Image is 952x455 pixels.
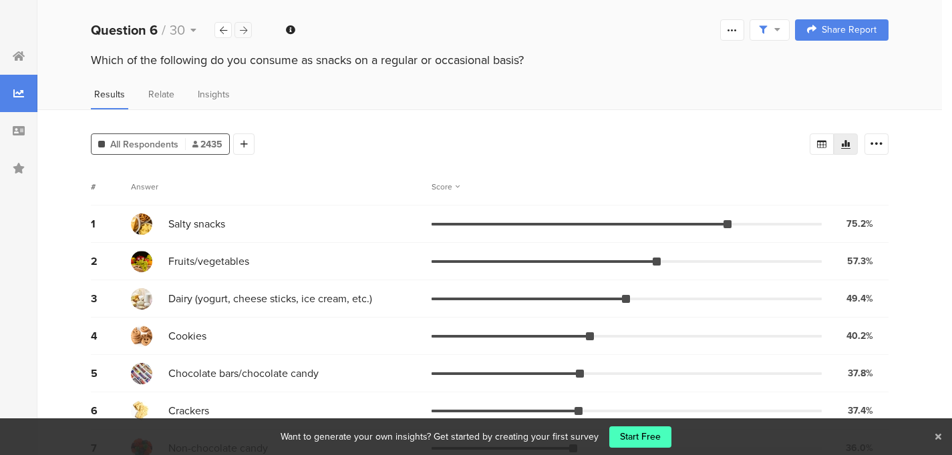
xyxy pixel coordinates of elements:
[91,20,158,40] b: Question 6
[609,426,671,448] a: Start Free
[848,366,873,380] div: 37.8%
[168,328,206,344] span: Cookies
[432,181,460,193] div: Score
[91,254,131,269] div: 2
[168,291,372,306] span: Dairy (yogurt, cheese sticks, ice cream, etc.)
[434,430,599,444] div: Get started by creating your first survey
[131,251,152,272] img: d3718dnoaommpf.cloudfront.net%2Fitem%2Fd7733e7022cb61244c7a.jpe
[162,20,166,40] span: /
[94,87,125,101] span: Results
[822,25,877,35] span: Share Report
[131,400,152,422] img: d3718dnoaommpf.cloudfront.net%2Fitem%2Fd6d22b179a4c2243d6df.jpe
[170,20,185,40] span: 30
[192,137,222,151] span: 2435
[131,213,152,235] img: d3718dnoaommpf.cloudfront.net%2Fitem%2Fbae4bf2b9357f1377788.jpe
[846,329,873,343] div: 40.2%
[168,254,249,269] span: Fruits/vegetables
[131,288,152,310] img: d3718dnoaommpf.cloudfront.net%2Fitem%2Ff5507e0d99801d22beff.jpe
[846,217,873,231] div: 75.2%
[198,87,230,101] span: Insights
[148,87,174,101] span: Relate
[91,181,131,193] div: #
[91,216,131,232] div: 1
[168,366,319,381] span: Chocolate bars/chocolate candy
[131,181,158,193] div: Answer
[131,326,152,347] img: d3718dnoaommpf.cloudfront.net%2Fitem%2F65a0c2735c18c3917e10.jpe
[91,366,131,381] div: 5
[91,328,131,344] div: 4
[281,430,431,444] div: Want to generate your own insights?
[168,403,209,418] span: Crackers
[168,216,225,232] span: Salty snacks
[846,292,873,306] div: 49.4%
[91,291,131,306] div: 3
[847,254,873,268] div: 57.3%
[110,137,178,151] span: All Respondents
[91,51,889,69] div: Which of the following do you consume as snacks on a regular or occasional basis?
[131,363,152,384] img: d3718dnoaommpf.cloudfront.net%2Fitem%2Fc929892f811b09d790b8.jpe
[91,403,131,418] div: 6
[848,404,873,418] div: 37.4%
